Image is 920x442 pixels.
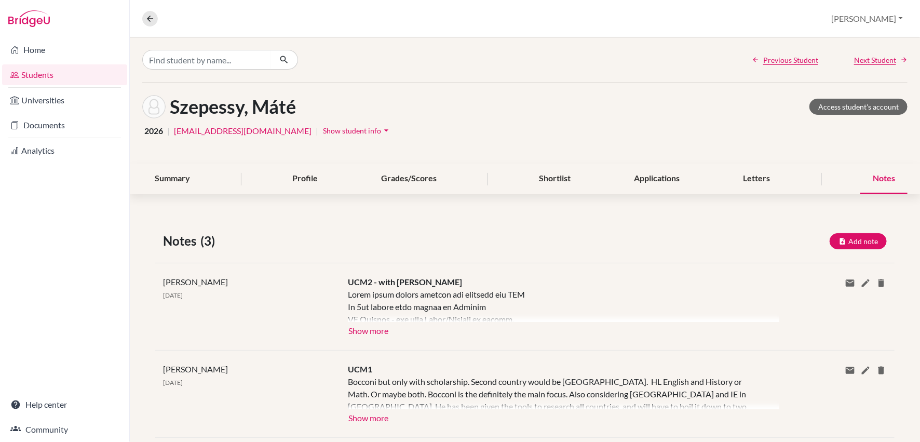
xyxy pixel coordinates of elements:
button: Show more [348,409,389,425]
a: Next Student [854,55,908,65]
a: Help center [2,394,127,415]
div: Summary [142,164,202,194]
h1: Szepessy, Máté [170,96,296,118]
span: | [316,125,318,137]
img: Máté Szepessy's avatar [142,95,166,118]
a: Access student's account [809,99,908,115]
div: Lorem ipsum dolors ametcon adi elitsedd eiu TEM In 5ut labore etdo magnaa en Adminim VE Quisnos -... [348,288,764,322]
input: Find student by name... [142,50,271,70]
a: Previous Student [752,55,818,65]
button: Add note [830,233,887,249]
i: arrow_drop_down [381,125,391,136]
a: Students [2,64,127,85]
button: Show more [348,322,389,338]
div: Bocconi but only with scholarship. Second country would be [GEOGRAPHIC_DATA]. HL English and Hist... [348,376,764,409]
button: [PERSON_NAME] [827,9,908,29]
span: [PERSON_NAME] [163,277,228,287]
span: UCM1 [348,364,372,374]
a: Home [2,39,127,60]
span: 2026 [144,125,163,137]
a: Documents [2,115,127,136]
span: | [167,125,170,137]
div: Letters [731,164,783,194]
span: UCM2 - with [PERSON_NAME] [348,277,462,287]
a: Universities [2,90,127,111]
span: Previous Student [763,55,818,65]
span: Show student info [323,126,381,135]
a: Community [2,419,127,440]
span: (3) [200,232,219,250]
a: Analytics [2,140,127,161]
button: Show student infoarrow_drop_down [322,123,392,139]
div: Applications [622,164,693,194]
div: Shortlist [527,164,584,194]
div: Grades/Scores [369,164,449,194]
span: [DATE] [163,379,183,386]
div: Profile [280,164,330,194]
span: Next Student [854,55,896,65]
div: Notes [860,164,908,194]
img: Bridge-U [8,10,50,27]
a: [EMAIL_ADDRESS][DOMAIN_NAME] [174,125,312,137]
span: [DATE] [163,291,183,299]
span: Notes [163,232,200,250]
span: [PERSON_NAME] [163,364,228,374]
